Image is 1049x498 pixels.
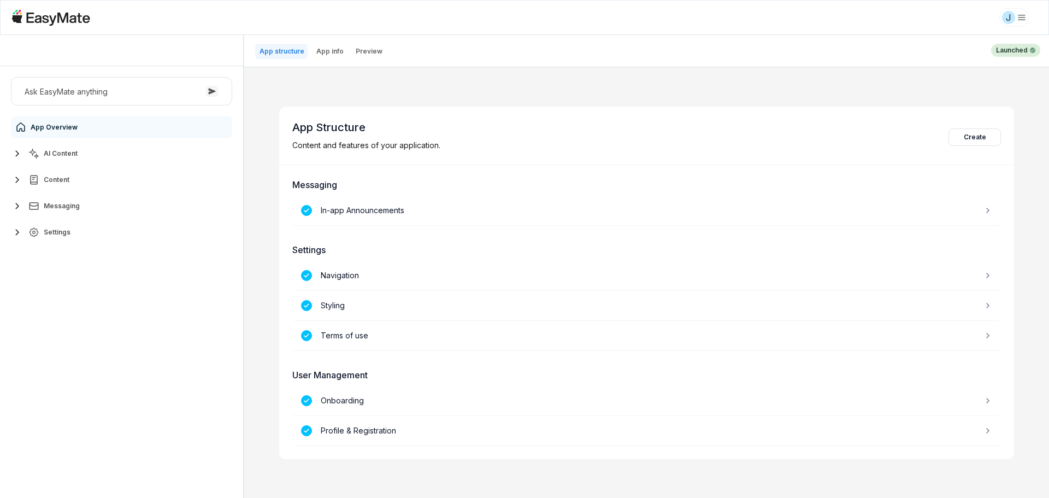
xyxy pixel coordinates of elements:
[292,178,1001,191] h3: Messaging
[11,143,232,165] button: AI Content
[11,221,232,243] button: Settings
[321,425,396,437] p: Profile & Registration
[321,395,364,407] p: Onboarding
[356,47,382,56] p: Preview
[292,120,440,135] p: App Structure
[292,386,1001,416] a: Onboarding
[292,291,1001,321] a: Styling
[948,128,1001,146] button: Create
[292,416,1001,446] a: Profile & Registration
[292,321,1001,351] a: Terms of use
[11,116,232,138] a: App Overview
[44,175,69,184] span: Content
[44,202,80,210] span: Messaging
[996,45,1028,55] p: Launched
[292,368,1001,382] h3: User Management
[316,47,344,56] p: App info
[321,204,404,216] p: In-app Announcements
[11,169,232,191] button: Content
[292,261,1001,291] a: Navigation
[292,196,1001,226] a: In-app Announcements
[321,300,345,312] p: Styling
[11,195,232,217] button: Messaging
[31,123,78,132] span: App Overview
[11,77,232,106] button: Ask EasyMate anything
[321,269,359,282] p: Navigation
[1002,11,1015,24] div: J
[260,47,304,56] p: App structure
[292,243,1001,256] h3: Settings
[44,149,78,158] span: AI Content
[321,330,368,342] p: Terms of use
[292,139,440,151] p: Content and features of your application.
[44,228,70,237] span: Settings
